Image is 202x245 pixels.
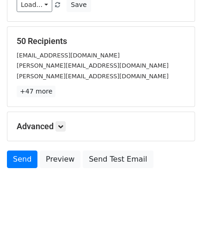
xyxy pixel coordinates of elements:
a: Preview [40,151,80,168]
a: +47 more [17,86,55,97]
iframe: Chat Widget [156,201,202,245]
h5: 50 Recipients [17,36,185,46]
h5: Advanced [17,121,185,132]
small: [EMAIL_ADDRESS][DOMAIN_NAME] [17,52,120,59]
small: [PERSON_NAME][EMAIL_ADDRESS][DOMAIN_NAME] [17,73,169,80]
a: Send Test Email [83,151,153,168]
a: Send [7,151,37,168]
small: [PERSON_NAME][EMAIL_ADDRESS][DOMAIN_NAME] [17,62,169,69]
